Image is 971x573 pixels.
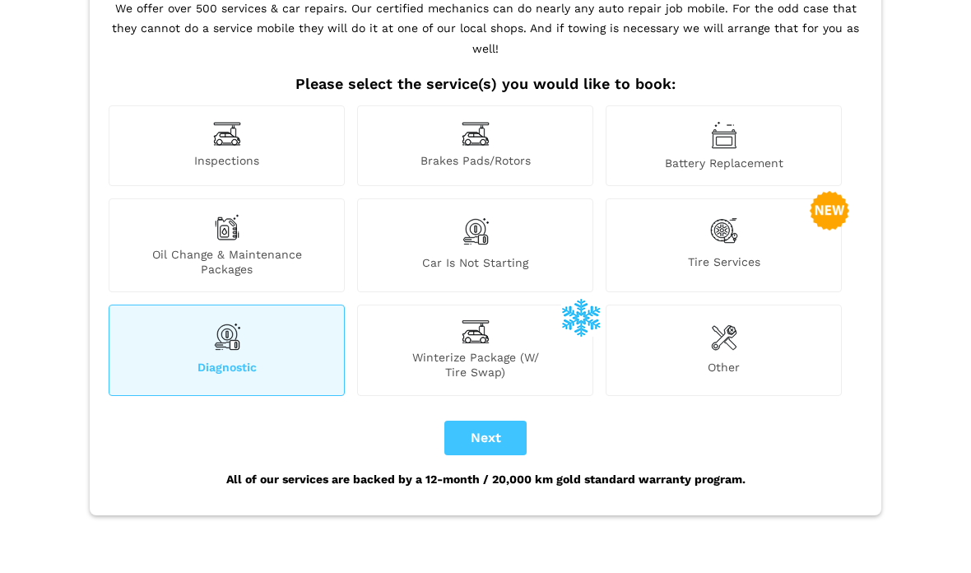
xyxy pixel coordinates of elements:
span: Oil Change & Maintenance Packages [109,247,344,277]
img: winterize-icon_1.png [561,297,601,337]
div: All of our services are backed by a 12-month / 20,000 km gold standard warranty program. [105,455,866,503]
img: new-badge-2-48.png [810,191,849,231]
span: Brakes Pads/Rotors [358,153,592,170]
span: Car is not starting [358,255,592,277]
span: Inspections [109,153,344,170]
h2: Please select the service(s) you would like to book: [105,75,866,93]
span: Diagnostic [109,360,344,380]
span: Tire Services [606,254,841,277]
span: Battery Replacement [606,156,841,170]
span: Winterize Package (W/ Tire Swap) [358,350,592,380]
button: Next [444,421,527,455]
span: Other [606,360,841,380]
